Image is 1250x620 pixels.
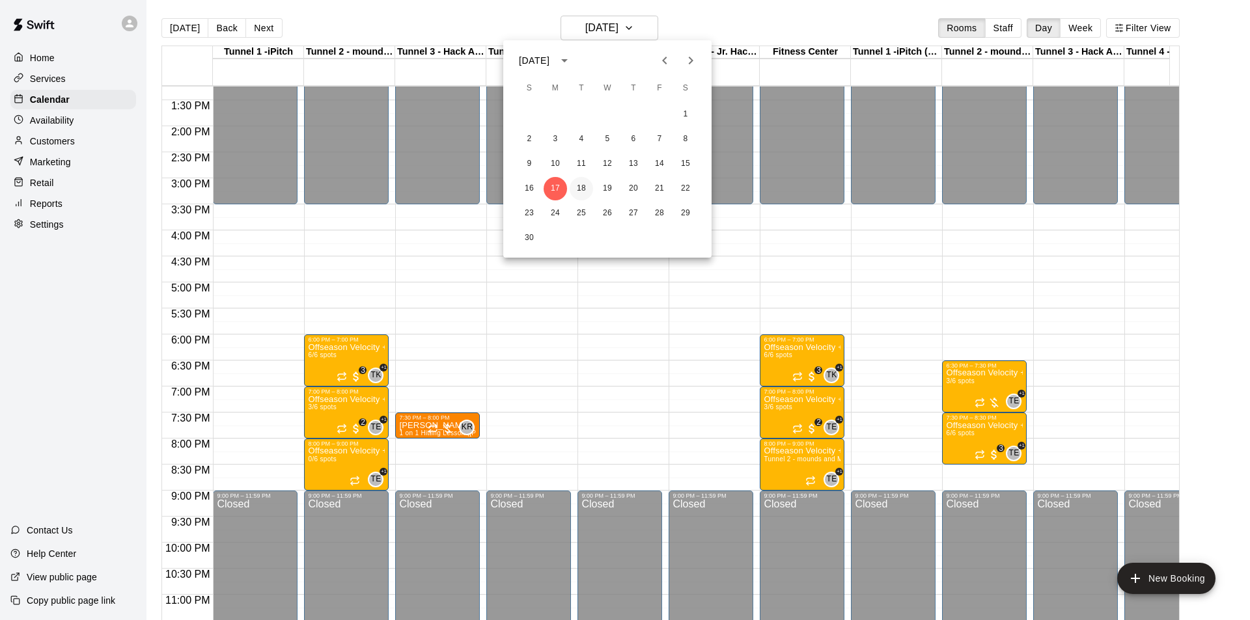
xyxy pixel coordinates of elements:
[544,128,567,151] button: 3
[622,75,645,101] span: Thursday
[570,202,593,225] button: 25
[596,152,619,176] button: 12
[519,54,549,68] div: [DATE]
[622,202,645,225] button: 27
[570,75,593,101] span: Tuesday
[648,75,671,101] span: Friday
[622,128,645,151] button: 6
[518,177,541,200] button: 16
[518,128,541,151] button: 2
[648,202,671,225] button: 28
[596,202,619,225] button: 26
[678,47,704,74] button: Next month
[544,202,567,225] button: 24
[674,128,697,151] button: 8
[518,75,541,101] span: Sunday
[648,128,671,151] button: 7
[544,152,567,176] button: 10
[518,226,541,250] button: 30
[553,49,576,72] button: calendar view is open, switch to year view
[570,152,593,176] button: 11
[544,177,567,200] button: 17
[518,202,541,225] button: 23
[570,177,593,200] button: 18
[674,202,697,225] button: 29
[570,128,593,151] button: 4
[596,128,619,151] button: 5
[674,75,697,101] span: Saturday
[622,152,645,176] button: 13
[544,75,567,101] span: Monday
[518,152,541,176] button: 9
[648,177,671,200] button: 21
[674,152,697,176] button: 15
[596,75,619,101] span: Wednesday
[648,152,671,176] button: 14
[622,177,645,200] button: 20
[596,177,619,200] button: 19
[652,47,678,74] button: Previous month
[674,103,697,126] button: 1
[674,177,697,200] button: 22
